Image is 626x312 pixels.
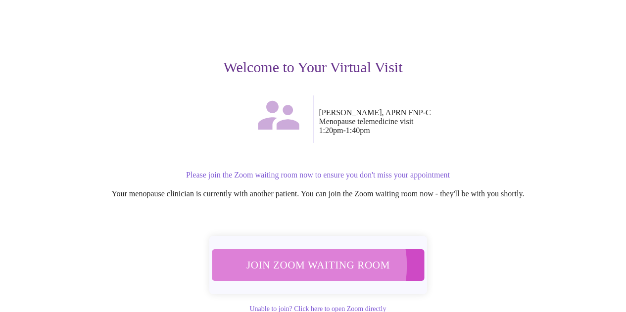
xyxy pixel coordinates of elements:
[212,249,424,280] button: Join Zoom Waiting Room
[26,171,610,179] p: Please join the Zoom waiting room now to ensure you don't miss your appointment
[319,108,611,135] p: [PERSON_NAME], APRN FNP-C Menopause telemedicine visit 1:20pm - 1:40pm
[26,189,610,198] p: Your menopause clinician is currently with another patient. You can join the Zoom waiting room no...
[16,59,610,76] h3: Welcome to Your Virtual Visit
[225,256,411,274] span: Join Zoom Waiting Room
